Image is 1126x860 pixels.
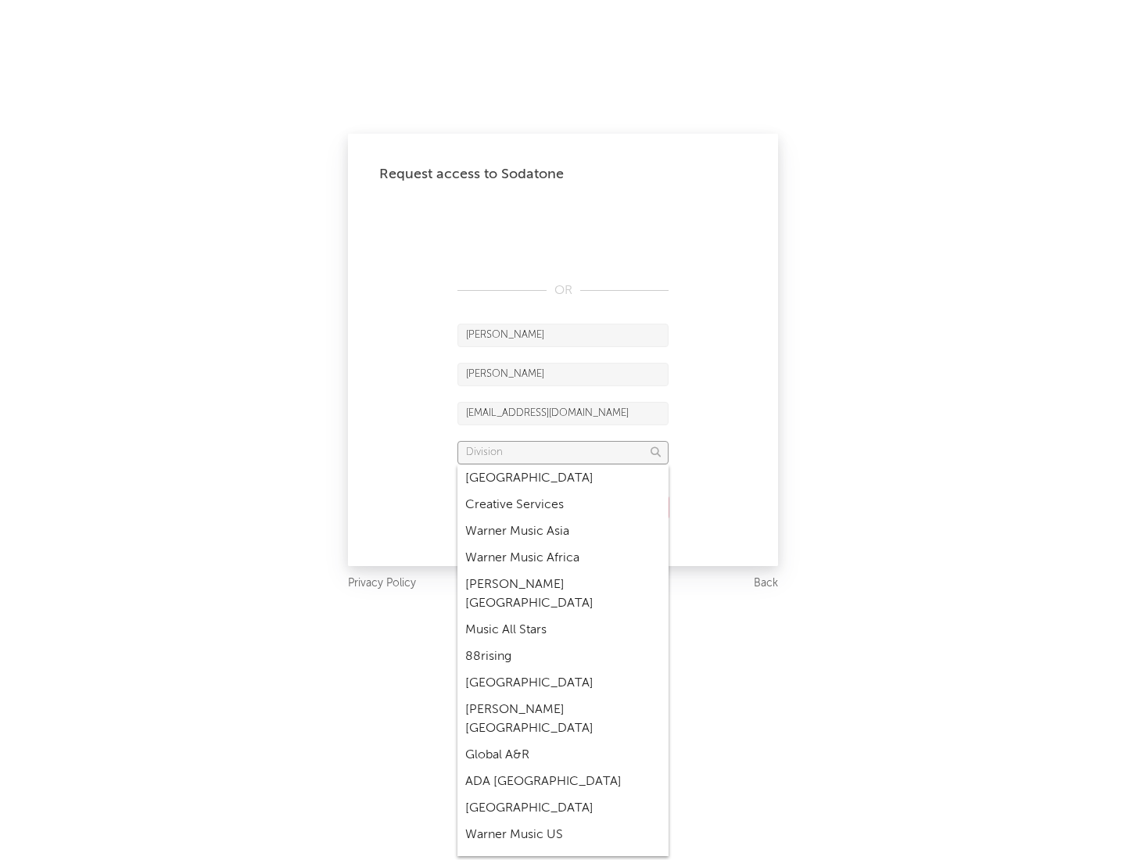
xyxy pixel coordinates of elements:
[457,518,669,545] div: Warner Music Asia
[457,441,669,464] input: Division
[754,574,778,593] a: Back
[457,402,669,425] input: Email
[457,281,669,300] div: OR
[457,643,669,670] div: 88rising
[457,545,669,572] div: Warner Music Africa
[457,465,669,492] div: [GEOGRAPHIC_DATA]
[379,165,747,184] div: Request access to Sodatone
[457,769,669,795] div: ADA [GEOGRAPHIC_DATA]
[457,670,669,697] div: [GEOGRAPHIC_DATA]
[457,822,669,848] div: Warner Music US
[457,795,669,822] div: [GEOGRAPHIC_DATA]
[457,324,669,347] input: First Name
[457,572,669,617] div: [PERSON_NAME] [GEOGRAPHIC_DATA]
[457,363,669,386] input: Last Name
[457,697,669,742] div: [PERSON_NAME] [GEOGRAPHIC_DATA]
[457,617,669,643] div: Music All Stars
[457,742,669,769] div: Global A&R
[348,574,416,593] a: Privacy Policy
[457,492,669,518] div: Creative Services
